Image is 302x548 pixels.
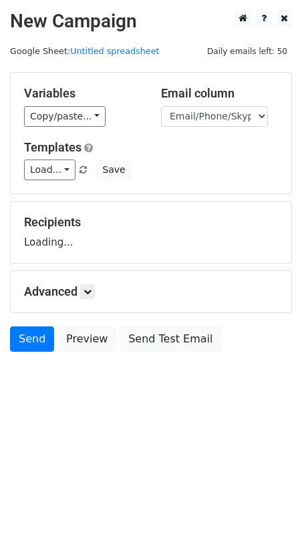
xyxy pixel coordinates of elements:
[57,326,116,352] a: Preview
[202,44,292,59] span: Daily emails left: 50
[161,86,278,101] h5: Email column
[96,160,131,180] button: Save
[202,46,292,56] a: Daily emails left: 50
[24,140,82,154] a: Templates
[24,86,141,101] h5: Variables
[10,46,160,56] small: Google Sheet:
[24,106,106,127] a: Copy/paste...
[10,326,54,352] a: Send
[24,215,278,250] div: Loading...
[70,46,159,56] a: Untitled spreadsheet
[120,326,221,352] a: Send Test Email
[24,215,278,230] h5: Recipients
[24,160,75,180] a: Load...
[10,10,292,33] h2: New Campaign
[24,284,278,299] h5: Advanced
